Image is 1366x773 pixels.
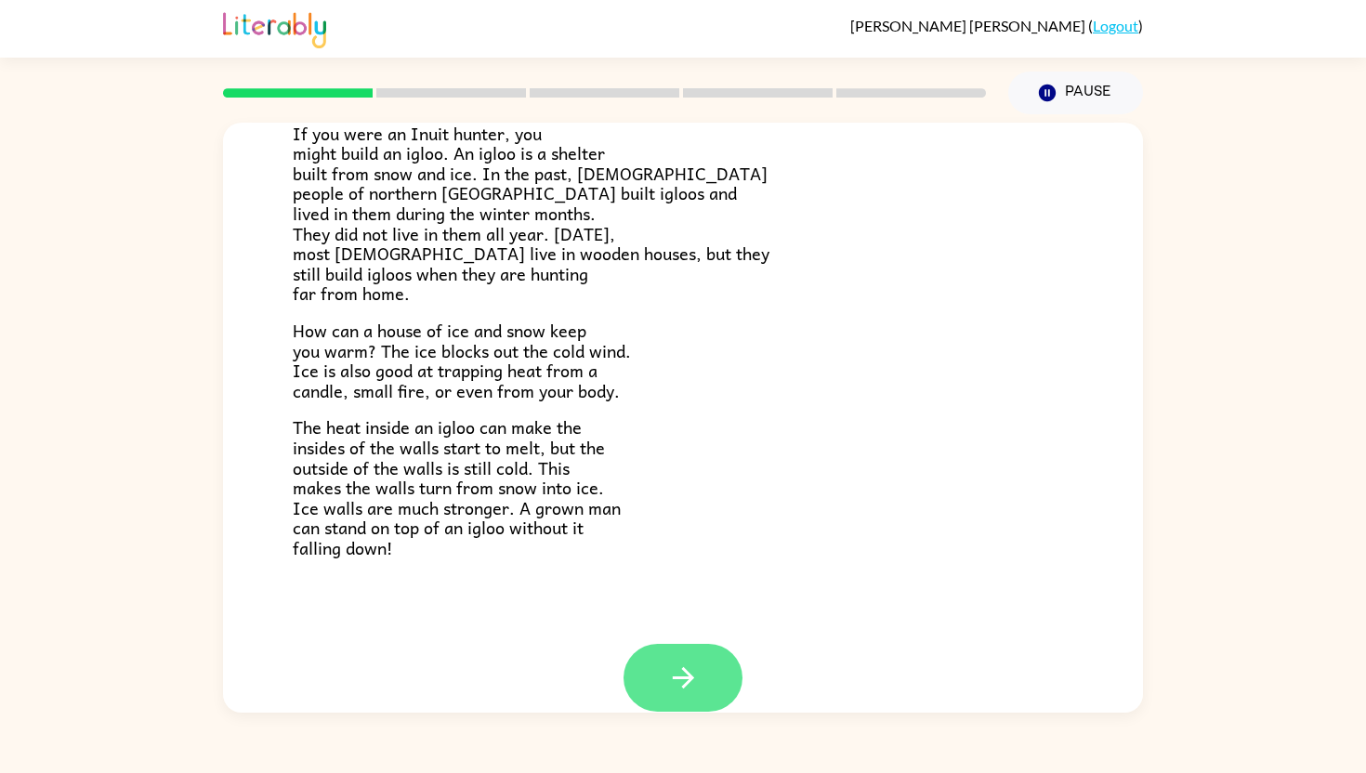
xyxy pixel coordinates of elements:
img: Literably [223,7,326,48]
button: Pause [1008,72,1143,114]
a: Logout [1093,17,1138,34]
div: ( ) [850,17,1143,34]
span: [PERSON_NAME] [PERSON_NAME] [850,17,1088,34]
span: The heat inside an igloo can make the insides of the walls start to melt, but the outside of the ... [293,413,621,561]
span: If you were an Inuit hunter, you might build an igloo. An igloo is a shelter built from snow and ... [293,120,769,308]
span: How can a house of ice and snow keep you warm? The ice blocks out the cold wind. Ice is also good... [293,317,631,404]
